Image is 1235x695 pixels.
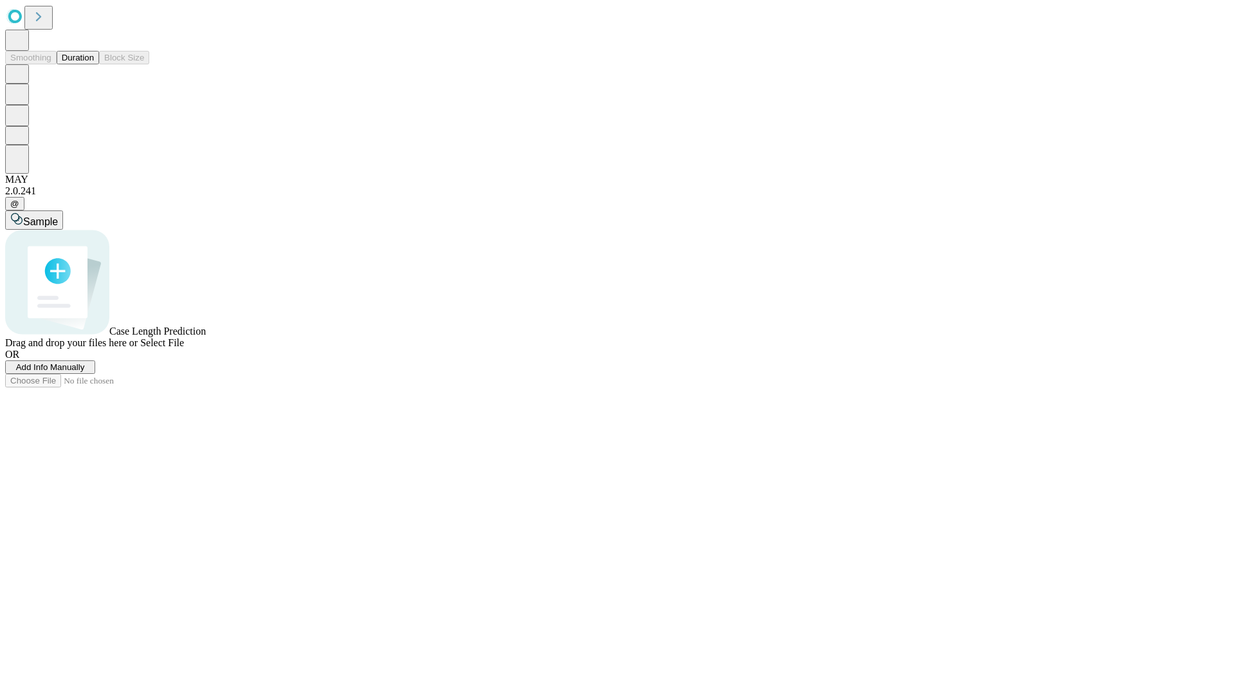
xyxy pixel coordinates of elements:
[109,326,206,337] span: Case Length Prediction
[5,185,1230,197] div: 2.0.241
[5,51,57,64] button: Smoothing
[10,199,19,208] span: @
[5,174,1230,185] div: MAY
[5,210,63,230] button: Sample
[5,360,95,374] button: Add Info Manually
[99,51,149,64] button: Block Size
[140,337,184,348] span: Select File
[5,349,19,360] span: OR
[16,362,85,372] span: Add Info Manually
[23,216,58,227] span: Sample
[5,337,138,348] span: Drag and drop your files here or
[57,51,99,64] button: Duration
[5,197,24,210] button: @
